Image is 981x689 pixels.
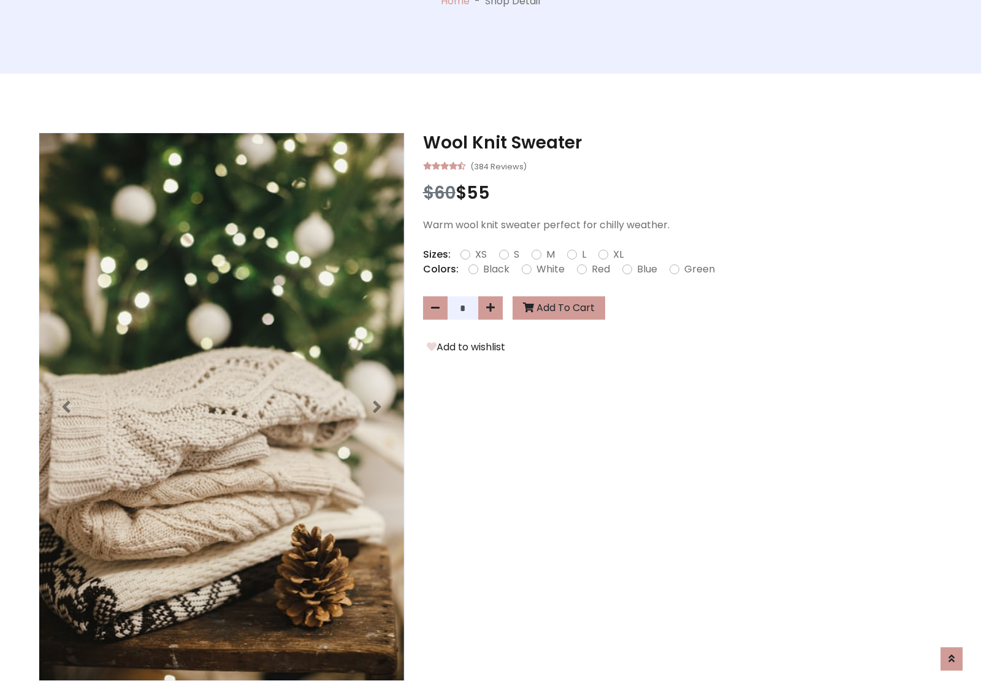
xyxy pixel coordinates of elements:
[536,262,565,277] label: White
[39,133,404,680] img: Image
[423,247,451,262] p: Sizes:
[423,218,942,233] p: Warm wool knit sweater perfect for chilly weather.
[423,339,509,355] button: Add to wishlist
[546,247,555,262] label: M
[475,247,487,262] label: XS
[467,181,490,205] span: 55
[423,262,459,277] p: Colors:
[684,262,715,277] label: Green
[513,296,605,320] button: Add To Cart
[423,183,942,204] h3: $
[470,158,527,173] small: (384 Reviews)
[637,262,657,277] label: Blue
[592,262,610,277] label: Red
[423,181,456,205] span: $60
[483,262,510,277] label: Black
[582,247,586,262] label: L
[613,247,624,262] label: XL
[514,247,519,262] label: S
[423,133,942,153] h3: Wool Knit Sweater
